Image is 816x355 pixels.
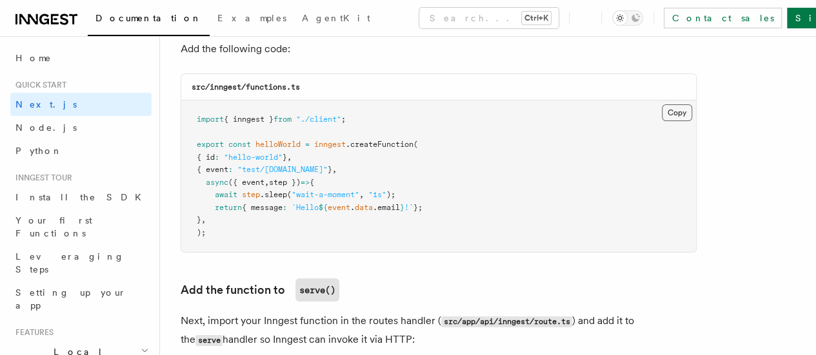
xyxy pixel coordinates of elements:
[283,203,287,212] span: :
[10,46,152,70] a: Home
[332,165,337,174] span: ,
[10,281,152,317] a: Setting up your app
[192,82,300,91] code: src/inngest/functions.ts
[228,178,264,187] span: ({ event
[10,245,152,281] a: Leveraging Steps
[292,190,359,199] span: "wait-a-moment"
[355,203,373,212] span: data
[181,312,697,349] p: Next, import your Inngest function in the routes handler ( ) and add it to the handler so Inngest...
[341,115,346,124] span: ;
[305,140,310,149] span: =
[294,4,378,35] a: AgentKit
[346,140,413,149] span: .createFunction
[95,13,202,23] span: Documentation
[206,178,228,187] span: async
[15,99,77,110] span: Next.js
[10,327,54,338] span: Features
[197,115,224,124] span: import
[15,52,52,64] span: Home
[441,316,572,327] code: src/app/api/inngest/route.ts
[242,190,260,199] span: step
[350,203,355,212] span: .
[88,4,210,36] a: Documentation
[197,228,206,237] span: );
[228,165,233,174] span: :
[15,192,149,202] span: Install the SDK
[197,140,224,149] span: export
[287,190,292,199] span: (
[197,215,201,224] span: }
[269,178,301,187] span: step })
[15,146,63,156] span: Python
[224,153,283,162] span: "hello-world"
[328,203,350,212] span: event
[10,139,152,162] a: Python
[201,215,206,224] span: ,
[662,104,692,121] button: Copy
[195,335,223,346] code: serve
[404,203,413,212] span: !`
[237,165,328,174] span: "test/[DOMAIN_NAME]"
[292,203,319,212] span: `Hello
[10,116,152,139] a: Node.js
[359,190,364,199] span: ,
[319,203,328,212] span: ${
[217,13,286,23] span: Examples
[10,80,66,90] span: Quick start
[612,10,643,26] button: Toggle dark mode
[522,12,551,24] kbd: Ctrl+K
[215,203,242,212] span: return
[287,153,292,162] span: ,
[10,173,72,183] span: Inngest tour
[15,287,126,311] span: Setting up your app
[228,140,251,149] span: const
[224,115,274,124] span: { inngest }
[15,251,124,274] span: Leveraging Steps
[295,278,339,302] code: serve()
[255,140,301,149] span: helloWorld
[314,140,346,149] span: inngest
[242,203,283,212] span: { message
[413,140,418,149] span: (
[373,203,400,212] span: .email
[301,178,310,187] span: =>
[664,8,782,28] a: Contact sales
[328,165,332,174] span: }
[310,178,314,187] span: {
[10,209,152,245] a: Your first Functions
[386,190,395,199] span: );
[283,153,287,162] span: }
[215,190,237,199] span: await
[15,215,92,238] span: Your first Functions
[197,153,215,162] span: { id
[302,13,370,23] span: AgentKit
[400,203,404,212] span: }
[296,115,341,124] span: "./client"
[264,178,269,187] span: ,
[15,122,77,133] span: Node.js
[419,8,559,28] button: Search...Ctrl+K
[210,4,294,35] a: Examples
[10,186,152,209] a: Install the SDK
[181,21,697,58] p: Inside your directory create a new file called where you will define Inngest functions. Add the f...
[181,278,339,302] a: Add the function toserve()
[368,190,386,199] span: "1s"
[260,190,287,199] span: .sleep
[274,115,292,124] span: from
[10,93,152,116] a: Next.js
[215,153,219,162] span: :
[413,203,423,212] span: };
[197,165,228,174] span: { event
